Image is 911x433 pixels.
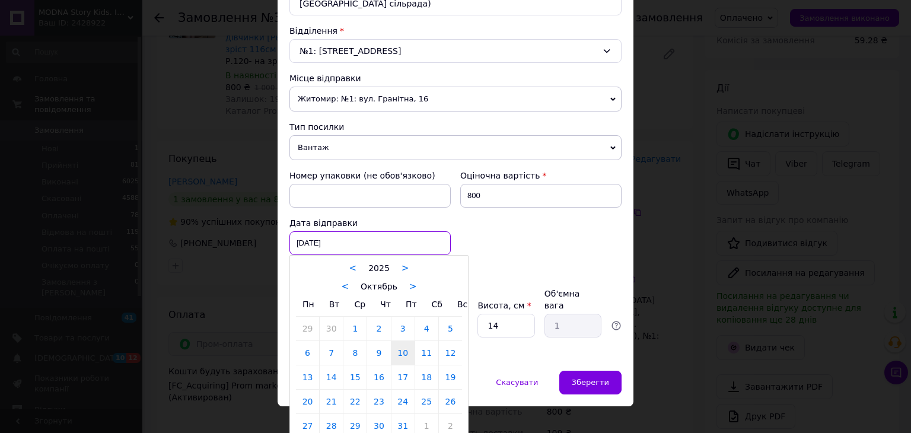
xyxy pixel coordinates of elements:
span: Скасувати [496,378,538,387]
a: 14 [320,365,343,389]
a: 22 [343,390,367,413]
a: 5 [439,317,462,340]
a: 2 [367,317,390,340]
a: 18 [415,365,438,389]
a: 8 [343,341,367,365]
a: 26 [439,390,462,413]
a: < [349,263,357,273]
a: 24 [391,390,415,413]
span: Пт [406,300,417,309]
a: 13 [296,365,319,389]
a: > [409,281,417,292]
a: 12 [439,341,462,365]
span: Чт [380,300,391,309]
a: > [402,263,409,273]
a: 19 [439,365,462,389]
span: Вт [329,300,340,309]
a: 25 [415,390,438,413]
a: 20 [296,390,319,413]
a: 4 [415,317,438,340]
span: Октябрь [361,282,397,291]
a: 16 [367,365,390,389]
a: 23 [367,390,390,413]
a: 17 [391,365,415,389]
a: 11 [415,341,438,365]
span: 2025 [368,263,390,273]
span: Сб [432,300,442,309]
a: 21 [320,390,343,413]
span: Вс [457,300,467,309]
a: < [342,281,349,292]
a: 3 [391,317,415,340]
span: Ср [354,300,365,309]
span: Пн [302,300,314,309]
a: 1 [343,317,367,340]
a: 6 [296,341,319,365]
a: 9 [367,341,390,365]
a: 7 [320,341,343,365]
span: Зберегти [572,378,609,387]
a: 10 [391,341,415,365]
a: 30 [320,317,343,340]
a: 15 [343,365,367,389]
a: 29 [296,317,319,340]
